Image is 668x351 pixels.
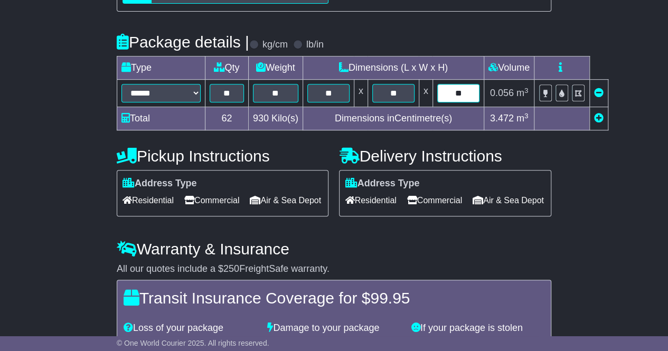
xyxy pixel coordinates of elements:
td: Total [117,107,205,130]
td: Weight [248,56,303,80]
sup: 3 [524,87,529,94]
span: Air & Sea Depot [473,192,544,208]
span: Commercial [407,192,462,208]
h4: Pickup Instructions [117,147,329,165]
span: 250 [223,263,239,274]
div: Loss of your package [118,322,262,334]
span: Residential [345,192,396,208]
td: x [419,80,432,107]
h4: Warranty & Insurance [117,240,551,258]
a: Remove this item [594,88,604,98]
a: Add new item [594,113,604,124]
td: Qty [205,56,248,80]
h4: Package details | [117,33,249,51]
td: Dimensions in Centimetre(s) [303,107,484,130]
td: Type [117,56,205,80]
td: Volume [484,56,534,80]
span: 0.056 [490,88,514,98]
label: Address Type [123,178,197,189]
span: Air & Sea Depot [250,192,321,208]
td: Dimensions (L x W x H) [303,56,484,80]
label: Address Type [345,178,419,189]
sup: 3 [524,112,529,120]
span: Residential [123,192,174,208]
span: 930 [253,113,269,124]
span: 3.472 [490,113,514,124]
label: lb/in [306,39,324,51]
label: kg/cm [262,39,288,51]
span: 99.95 [370,289,410,307]
div: All our quotes include a $ FreightSafe warranty. [117,263,551,275]
td: 62 [205,107,248,130]
div: If your package is stolen [406,322,550,334]
span: © One World Courier 2025. All rights reserved. [117,339,269,347]
h4: Delivery Instructions [339,147,551,165]
div: Damage to your package [262,322,406,334]
span: Commercial [184,192,239,208]
td: x [354,80,368,107]
td: Kilo(s) [248,107,303,130]
span: m [516,88,529,98]
span: m [516,113,529,124]
h4: Transit Insurance Coverage for $ [124,289,544,307]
